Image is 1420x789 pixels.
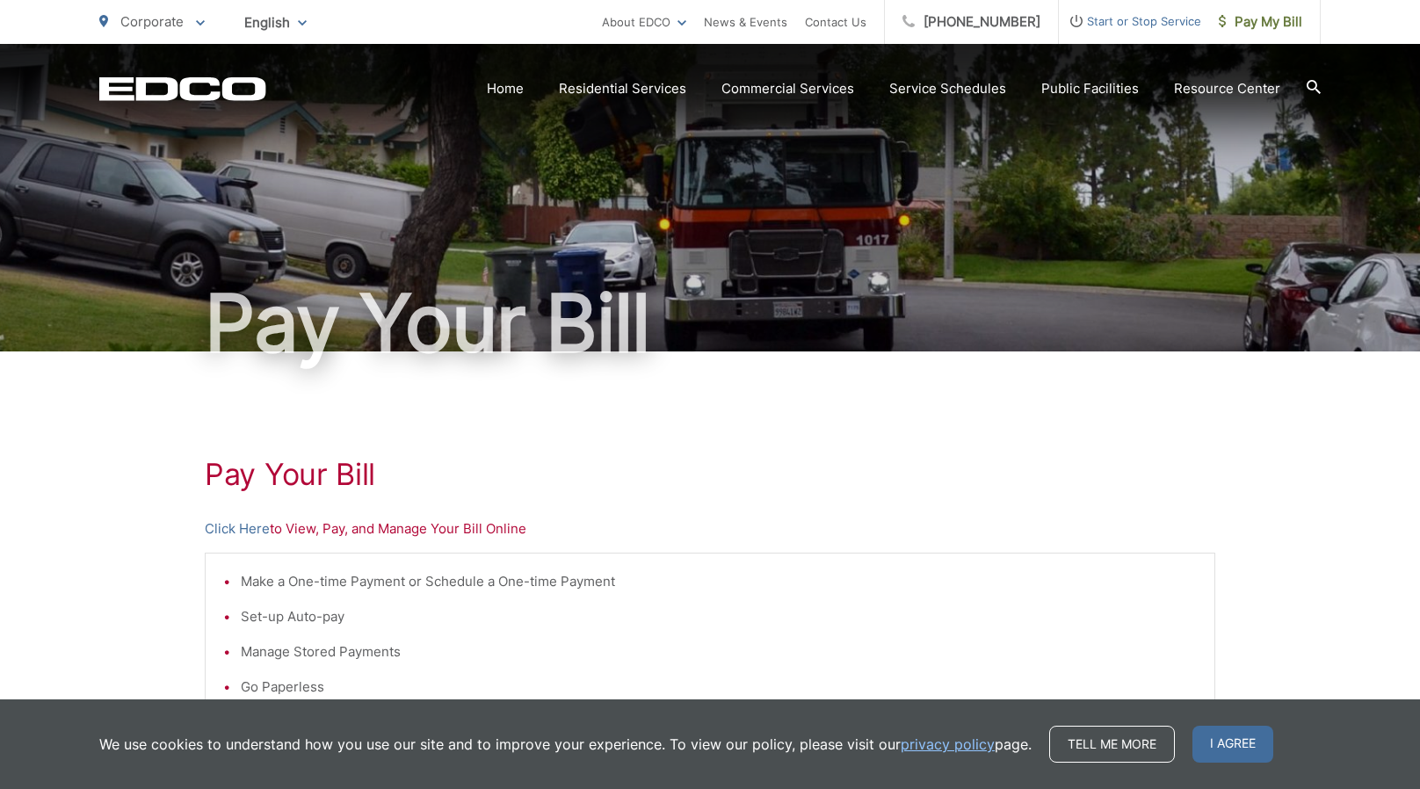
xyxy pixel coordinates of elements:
[99,279,1321,367] h1: Pay Your Bill
[1192,726,1273,763] span: I agree
[1049,726,1175,763] a: Tell me more
[1041,78,1139,99] a: Public Facilities
[721,78,854,99] a: Commercial Services
[1219,11,1302,33] span: Pay My Bill
[205,457,1215,492] h1: Pay Your Bill
[99,76,266,101] a: EDCD logo. Return to the homepage.
[241,606,1197,627] li: Set-up Auto-pay
[241,677,1197,698] li: Go Paperless
[901,734,995,755] a: privacy policy
[704,11,787,33] a: News & Events
[120,13,184,30] span: Corporate
[241,641,1197,662] li: Manage Stored Payments
[889,78,1006,99] a: Service Schedules
[231,7,320,38] span: English
[805,11,866,33] a: Contact Us
[487,78,524,99] a: Home
[241,571,1197,592] li: Make a One-time Payment or Schedule a One-time Payment
[559,78,686,99] a: Residential Services
[205,518,1215,539] p: to View, Pay, and Manage Your Bill Online
[1174,78,1280,99] a: Resource Center
[602,11,686,33] a: About EDCO
[205,518,270,539] a: Click Here
[99,734,1032,755] p: We use cookies to understand how you use our site and to improve your experience. To view our pol...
